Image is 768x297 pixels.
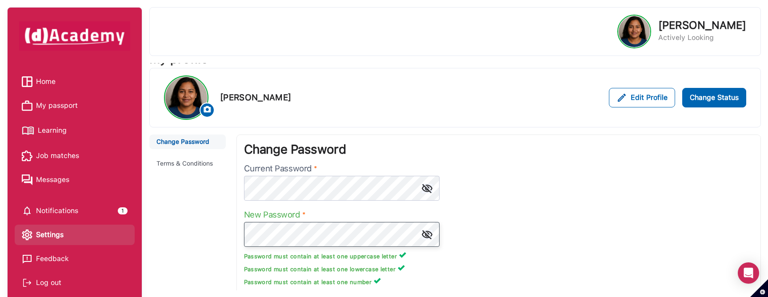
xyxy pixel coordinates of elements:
button: Change Status [682,88,746,107]
a: My passport iconMy passport [22,99,128,112]
button: Set cookie preferences [750,279,768,297]
label: New Password [244,210,300,220]
button: addEdit Profile [609,88,675,107]
div: Change Status [690,91,739,104]
p: Password must contain at least one number [244,277,753,285]
div: Log out [22,276,128,289]
a: Feedback [22,252,128,265]
img: Job matches icon [22,150,32,161]
p: Password must contain at least one uppercase letter [244,251,753,260]
span: Messages [36,173,69,186]
img: dAcademy [19,21,130,51]
img: Log out [22,277,32,288]
img: My passport icon [22,100,32,111]
h1: Change Password [244,142,753,156]
img: setting [22,206,32,216]
a: Home iconHome [22,75,128,88]
img: feedback [22,253,32,264]
img: Profile [619,16,650,47]
img: Learning icon [22,123,34,139]
div: 1 [118,207,128,214]
button: Change Password [149,135,226,149]
p: [PERSON_NAME] [658,20,746,31]
img: icon [422,184,432,193]
img: 1dbae7ad-f936-4072-bea8-bb3afdbd9d87_e2537720-4618-5a75-b9c4-b97975a25be4.png [165,77,207,119]
img: Home icon [22,76,32,87]
div: Open Intercom Messenger [738,262,759,284]
img: setting [22,230,32,240]
p: Password must contain at least one lowercase letter [244,264,753,273]
img: icon [203,105,212,114]
button: Terms & Conditions [149,156,226,171]
span: Learning [38,124,67,137]
a: Learning iconLearning [22,123,128,139]
h1: My profile [149,51,761,66]
label: [PERSON_NAME] [220,91,292,104]
span: Notifications [36,204,78,218]
a: Messages iconMessages [22,173,128,186]
div: Edit Profile [616,91,668,104]
span: My passport [36,99,78,112]
span: Settings [36,228,64,242]
label: Current Password [244,164,312,174]
img: icon [422,230,432,239]
img: add [616,92,627,103]
span: Job matches [36,149,79,162]
img: Messages icon [22,174,32,185]
a: Job matches iconJob matches [22,149,128,162]
p: Actively Looking [658,32,746,43]
span: Home [36,75,56,88]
